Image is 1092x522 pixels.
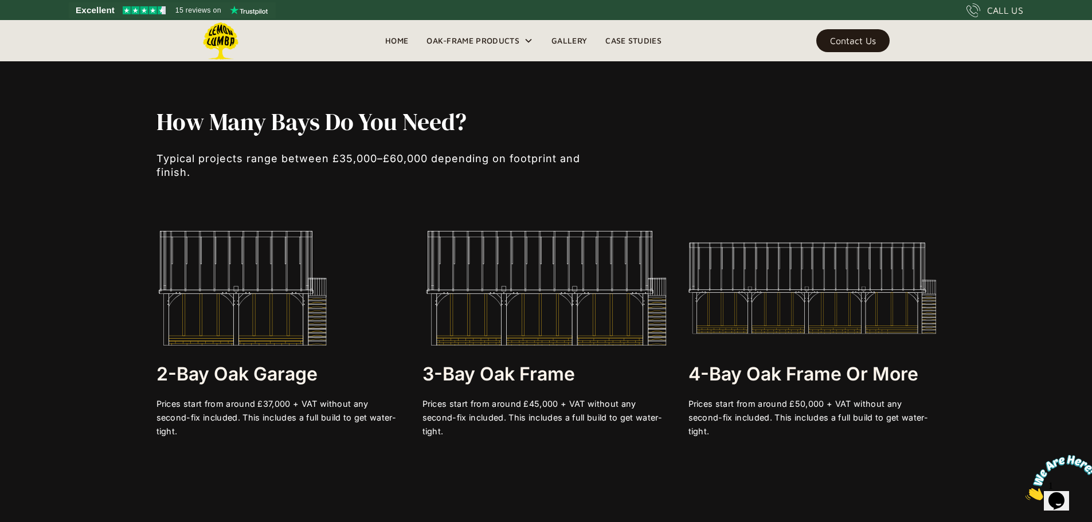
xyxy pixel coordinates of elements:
[688,397,936,438] div: Prices start from around £50,000 + VAT without any second-fix included. This includes a full buil...
[417,20,542,61] div: Oak-Frame Products
[542,32,596,49] a: Gallery
[230,6,268,15] img: Trustpilot logo
[596,32,671,49] a: Case Studies
[816,29,890,52] a: Contact Us
[156,363,404,386] h3: 2-bay Oak Garage
[426,34,519,48] div: Oak-Frame Products
[156,109,615,135] h1: How Many Bays Do You Need?
[1021,450,1092,505] iframe: chat widget
[69,2,276,18] a: See Lemon Lumba reviews on Trustpilot
[156,152,615,179] p: Typical projects range between £35,000–£60,000 depending on footprint and finish.
[987,3,1023,17] div: CALL US
[422,397,670,438] div: Prices start from around £45,000 + VAT without any second-fix included. This includes a full buil...
[123,6,166,14] img: Trustpilot 4.5 stars
[5,5,76,50] img: Chat attention grabber
[830,37,876,45] div: Contact Us
[5,5,9,14] span: 1
[422,231,670,438] a: 3-bay Oak FramePrices start from around £45,000 + VAT without any second-fix included. This inclu...
[688,231,936,438] a: 4-bay Oak Frame or MorePrices start from around £50,000 + VAT without any second-fix included. Th...
[422,363,670,386] h3: 3-bay Oak Frame
[966,3,1023,17] a: CALL US
[156,397,404,438] div: Prices start from around £37,000 + VAT without any second-fix included. This includes a full buil...
[376,32,417,49] a: Home
[175,3,221,17] span: 15 reviews on
[76,3,115,17] span: Excellent
[688,363,936,386] h3: 4-bay Oak Frame or More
